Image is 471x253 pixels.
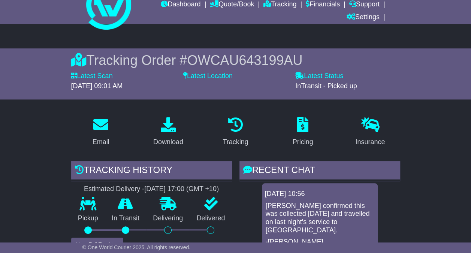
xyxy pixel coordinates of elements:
div: Pricing [293,137,313,147]
div: Tracking history [71,161,232,181]
span: OWCAU643199AU [187,53,302,68]
div: Insurance [355,137,385,147]
div: Download [153,137,183,147]
label: Latest Scan [71,72,113,80]
a: Pricing [288,114,318,150]
a: Insurance [350,114,390,150]
label: Latest Status [295,72,343,80]
div: RECENT CHAT [239,161,400,181]
button: View Full Tracking [71,238,123,251]
p: Delivered [190,214,232,223]
p: -[PERSON_NAME] [266,238,374,246]
p: In Transit [105,214,146,223]
div: [DATE] 10:56 [265,190,375,198]
span: [DATE] 09:01 AM [71,82,123,90]
div: Tracking [223,137,248,147]
p: Pickup [71,214,105,223]
p: Delivering [146,214,190,223]
a: Email [88,114,114,150]
a: Settings [347,11,380,24]
div: Email [93,137,109,147]
p: [PERSON_NAME] confirmed this was collected [DATE] and travelled on last night's service to [GEOGR... [266,202,374,234]
div: Estimated Delivery - [71,185,232,193]
label: Latest Location [183,72,233,80]
a: Tracking [218,114,253,150]
div: Tracking Order # [71,52,400,68]
span: © One World Courier 2025. All rights reserved. [82,244,191,250]
a: Download [148,114,188,150]
span: InTransit - Picked up [295,82,357,90]
div: [DATE] 17:00 (GMT +10) [144,185,219,193]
